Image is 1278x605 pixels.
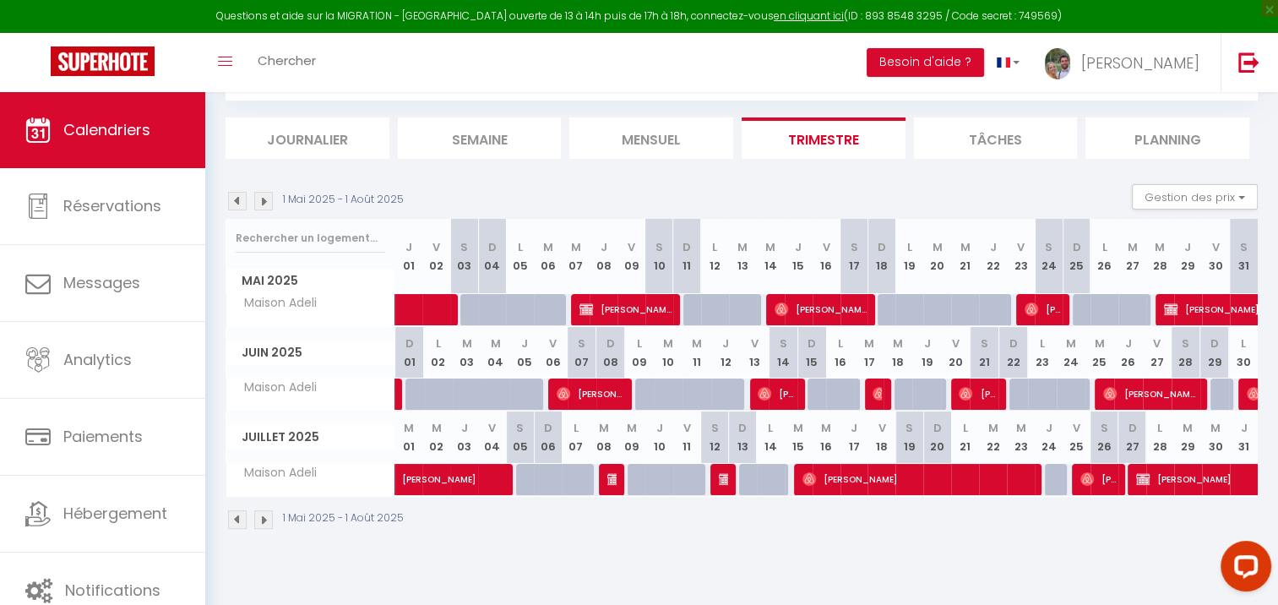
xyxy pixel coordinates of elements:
abbr: L [963,420,968,436]
abbr: J [851,420,857,436]
li: Tâches [914,117,1078,159]
th: 16 [813,219,840,294]
th: 01 [395,219,423,294]
th: 08 [590,219,617,294]
span: [PERSON_NAME] [557,378,622,410]
abbr: L [436,335,441,352]
abbr: M [663,335,673,352]
abbr: M [692,335,702,352]
span: [PERSON_NAME] [802,463,1035,495]
abbr: M [960,239,971,255]
abbr: S [655,239,663,255]
th: 07 [562,412,590,463]
abbr: S [981,335,988,352]
abbr: L [1040,335,1045,352]
li: Planning [1085,117,1249,159]
abbr: D [606,335,615,352]
th: 24 [1057,327,1085,379]
abbr: V [683,420,691,436]
abbr: M [432,420,442,436]
abbr: M [821,420,831,436]
abbr: L [637,335,642,352]
span: Notifications [65,580,160,601]
abbr: V [432,239,440,255]
abbr: D [405,335,414,352]
th: 14 [769,327,797,379]
th: 12 [701,412,729,463]
abbr: J [1125,335,1132,352]
abbr: L [1101,239,1107,255]
th: 11 [683,327,711,379]
th: 19 [912,327,941,379]
th: 31 [1230,219,1258,294]
img: Super Booking [51,46,155,76]
th: 31 [1230,412,1258,463]
span: [PERSON_NAME] [579,293,672,325]
th: 11 [673,412,701,463]
span: Kenza [PERSON_NAME] [PERSON_NAME] [607,463,617,495]
th: 07 [562,219,590,294]
th: 28 [1172,327,1200,379]
abbr: M [491,335,501,352]
th: 09 [625,327,654,379]
abbr: M [404,420,414,436]
abbr: V [488,420,496,436]
th: 16 [813,412,840,463]
abbr: D [1128,420,1136,436]
span: Calendriers [63,119,150,140]
th: 30 [1202,412,1230,463]
abbr: M [765,239,775,255]
abbr: S [1101,420,1108,436]
th: 20 [923,412,951,463]
th: 25 [1063,412,1090,463]
th: 15 [785,219,813,294]
img: logout [1238,52,1259,73]
abbr: S [460,239,468,255]
abbr: S [516,420,524,436]
abbr: V [549,335,557,352]
abbr: D [933,420,942,436]
abbr: S [780,335,787,352]
abbr: S [850,239,857,255]
th: 07 [568,327,596,379]
th: 02 [422,412,450,463]
abbr: D [1072,239,1080,255]
span: Analytics [63,349,132,370]
span: Hébergement [63,503,167,524]
th: 05 [506,412,534,463]
abbr: V [1073,420,1080,436]
abbr: M [599,420,609,436]
th: 19 [895,219,923,294]
abbr: J [1241,420,1248,436]
th: 10 [645,219,673,294]
th: 14 [757,412,785,463]
span: [PERSON_NAME] [959,378,996,410]
abbr: S [1182,335,1189,352]
span: Mai 2025 [226,269,394,293]
abbr: J [990,239,997,255]
th: 21 [970,327,998,379]
abbr: M [571,239,581,255]
abbr: D [544,420,552,436]
abbr: M [1095,335,1105,352]
th: 28 [1146,219,1174,294]
span: Juin 2025 [226,341,394,365]
p: 1 Mai 2025 - 1 Août 2025 [283,192,404,208]
abbr: M [462,335,472,352]
th: 22 [979,412,1007,463]
abbr: J [655,420,662,436]
abbr: M [893,335,903,352]
th: 06 [534,219,562,294]
a: ... [PERSON_NAME] [1032,33,1221,92]
iframe: LiveChat chat widget [1207,534,1278,605]
abbr: M [737,239,748,255]
li: Mensuel [569,117,733,159]
abbr: D [1210,335,1219,352]
th: 21 [951,219,979,294]
span: [PERSON_NAME] [775,293,867,325]
th: 05 [506,219,534,294]
th: 04 [478,219,506,294]
abbr: M [1183,420,1193,436]
p: 1 Mai 2025 - 1 Août 2025 [283,510,404,526]
span: [PERSON_NAME] [1081,52,1199,74]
